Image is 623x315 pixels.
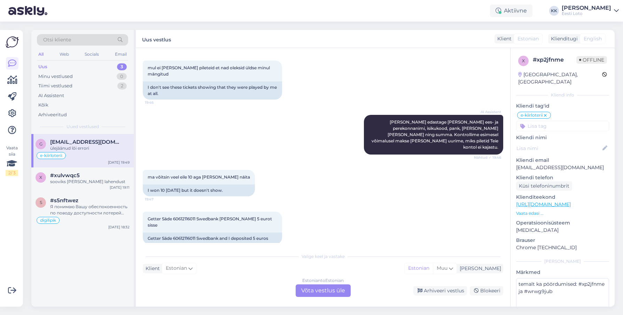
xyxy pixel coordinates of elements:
[148,65,271,77] span: mul ei [PERSON_NAME] pileteid et nad oleksid üldse minul mängitud
[6,145,18,176] div: Vaata siia
[38,92,64,99] div: AI Assistent
[584,35,602,42] span: English
[6,36,19,49] img: Askly Logo
[457,265,501,272] div: [PERSON_NAME]
[475,109,501,115] span: AI Assistent
[50,145,130,151] div: ülejäänud lõi errori
[43,36,71,44] span: Otsi kliente
[117,63,127,70] div: 3
[58,50,70,59] div: Web
[516,269,609,276] p: Märkmed
[576,56,607,64] span: Offline
[143,184,255,196] div: I won 10 [DATE] but it doesn't show.
[117,73,127,80] div: 0
[50,179,130,185] div: sooviks [PERSON_NAME] lahendust
[145,100,171,105] span: 19:46
[145,197,171,202] span: 19:47
[516,157,609,164] p: Kliendi email
[143,253,503,260] div: Valige keel ja vastake
[521,113,543,117] span: e-kiirloterii
[474,155,501,160] span: Nähtud ✓ 19:46
[143,81,282,100] div: I don't see these tickets showing that they were played by me at all.
[516,194,609,201] p: Klienditeekond
[40,153,62,158] span: e-kiirloterii
[117,82,127,89] div: 2
[166,265,187,272] span: Estonian
[38,73,73,80] div: Minu vestlused
[142,34,171,44] label: Uus vestlus
[516,174,609,181] p: Kliendi telefon
[108,160,130,165] div: [DATE] 19:49
[38,102,48,109] div: Kõik
[413,286,467,296] div: Arhiveeri vestlus
[108,225,130,230] div: [DATE] 18:32
[516,102,609,110] p: Kliendi tag'id
[405,263,433,274] div: Estonian
[83,50,100,59] div: Socials
[372,119,499,150] span: [PERSON_NAME] edastage [PERSON_NAME] ees- ja perekonnanimi, isikukood, pank, [PERSON_NAME] [PERSO...
[50,139,123,145] span: getter.sade@mail.ee
[39,141,42,147] span: g
[148,216,273,228] span: Getter Säde 60612116011 Swedbank [PERSON_NAME] 5 eurot sisse
[516,164,609,171] p: [EMAIL_ADDRESS][DOMAIN_NAME]
[548,35,578,42] div: Klienditugi
[490,5,532,17] div: Aktiivne
[39,175,42,180] span: x
[296,284,351,297] div: Võta vestlus üle
[40,218,56,222] span: digilipik
[143,265,160,272] div: Klient
[516,219,609,227] p: Operatsioonisüsteem
[516,201,571,207] a: [URL][DOMAIN_NAME]
[516,237,609,244] p: Brauser
[516,134,609,141] p: Kliendi nimi
[562,5,619,16] a: [PERSON_NAME]Eesti Loto
[516,121,609,131] input: Lisa tag
[470,286,503,296] div: Blokeeri
[516,210,609,216] p: Vaata edasi ...
[148,174,250,180] span: ma võitsin veel eile 10 aga [PERSON_NAME] näita
[50,197,78,204] span: #s5nftwez
[302,277,344,284] div: Estonian to Estonian
[6,170,18,176] div: 2 / 3
[67,124,99,130] span: Uued vestlused
[516,244,609,251] p: Chrome [TECHNICAL_ID]
[38,111,67,118] div: Arhiveeritud
[518,71,602,86] div: [GEOGRAPHIC_DATA], [GEOGRAPHIC_DATA]
[114,50,128,59] div: Email
[516,92,609,98] div: Kliendi info
[437,265,447,271] span: Muu
[38,82,72,89] div: Tiimi vestlused
[522,58,525,63] span: x
[516,227,609,234] p: [MEDICAL_DATA]
[110,185,130,190] div: [DATE] 19:11
[37,50,45,59] div: All
[50,204,130,216] div: Я понимаю Вашу обеспокоенность по поводу доступности лотерей для пожилых людей или тех, кто не по...
[143,233,282,244] div: Getter Säde 60612116011 Swedbank and I deposited 5 euros
[516,144,601,152] input: Lisa nimi
[494,35,512,42] div: Klient
[516,258,609,265] div: [PERSON_NAME]
[562,11,611,16] div: Eesti Loto
[562,5,611,11] div: [PERSON_NAME]
[516,181,572,191] div: Küsi telefoninumbrit
[50,172,80,179] span: #xulvwqc5
[517,35,539,42] span: Estonian
[40,200,42,205] span: s
[533,56,576,64] div: # xp2jfnme
[549,6,559,16] div: KK
[38,63,47,70] div: Uus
